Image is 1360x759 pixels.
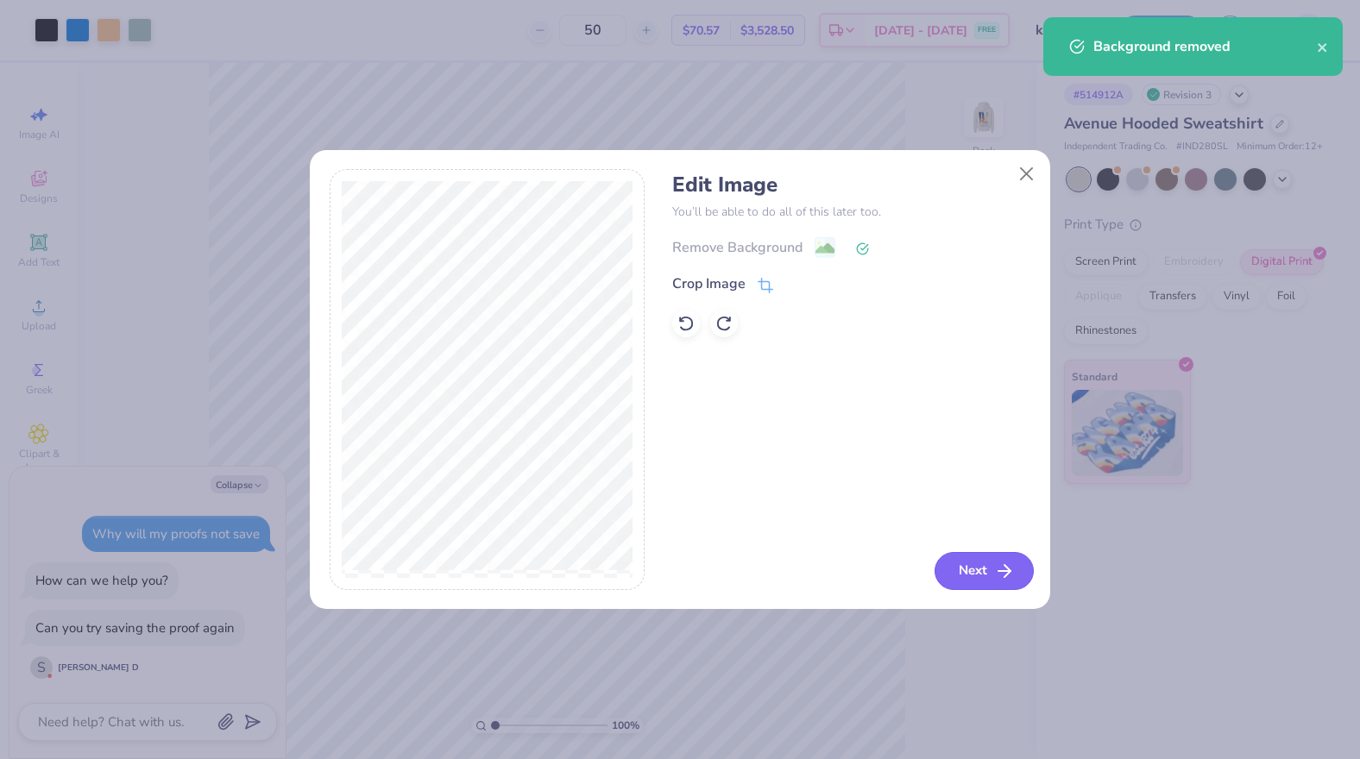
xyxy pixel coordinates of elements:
[672,172,1030,198] h4: Edit Image
[1317,36,1329,57] button: close
[1011,157,1043,190] button: Close
[672,203,1030,221] p: You’ll be able to do all of this later too.
[672,273,746,294] div: Crop Image
[1093,36,1317,57] div: Background removed
[935,552,1034,590] button: Next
